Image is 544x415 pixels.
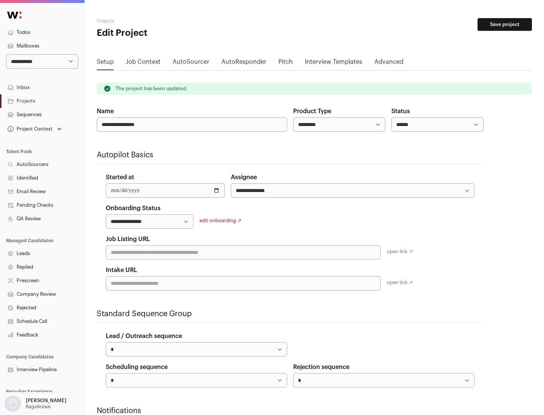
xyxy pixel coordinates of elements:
label: Assignee [231,173,257,182]
h2: Standard Sequence Group [97,309,484,319]
a: AutoResponder [221,57,266,69]
button: Open dropdown [6,124,63,134]
a: Interview Templates [305,57,362,69]
a: AutoSourcer [173,57,209,69]
button: Open dropdown [3,395,68,412]
label: Status [391,107,410,116]
p: Bagelicious [26,404,51,410]
a: edit onboarding ↗ [199,218,241,223]
label: Rejection sequence [293,363,349,372]
label: Onboarding Status [106,204,161,213]
label: Lead / Outreach sequence [106,332,182,341]
label: Intake URL [106,266,137,275]
button: Save project [478,18,532,31]
h2: Projects [97,18,242,24]
a: Advanced [374,57,403,69]
label: Job Listing URL [106,235,150,244]
label: Scheduling sequence [106,363,168,372]
label: Name [97,107,114,116]
h1: Edit Project [97,27,242,39]
a: Pitch [278,57,293,69]
a: Job Context [126,57,161,69]
label: Product Type [293,107,331,116]
label: Started at [106,173,134,182]
img: Wellfound [3,8,26,23]
div: Project Context [6,126,53,132]
p: [PERSON_NAME] [26,398,66,404]
h2: Autopilot Basics [97,150,484,160]
img: nopic.png [5,395,21,412]
a: Setup [97,57,114,69]
p: The project has been updated. [116,86,187,92]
